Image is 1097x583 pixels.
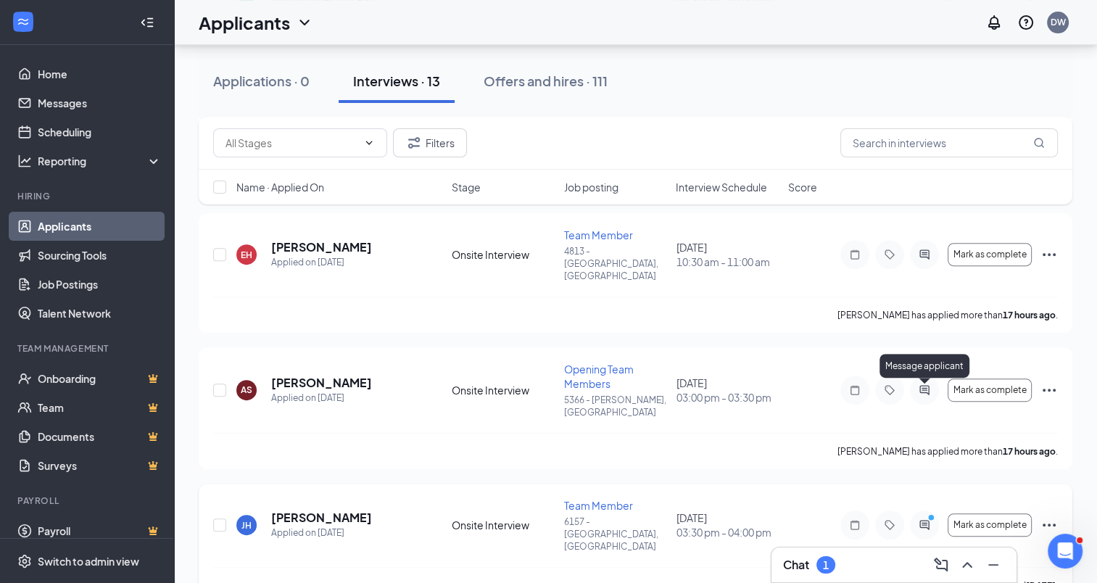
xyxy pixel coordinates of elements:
[199,10,290,35] h1: Applicants
[916,249,933,260] svg: ActiveChat
[564,180,618,194] span: Job posting
[38,154,162,168] div: Reporting
[953,249,1027,260] span: Mark as complete
[846,249,864,260] svg: Note
[17,554,32,568] svg: Settings
[948,513,1032,537] button: Mark as complete
[881,249,898,260] svg: Tag
[38,554,139,568] div: Switch to admin view
[985,556,1002,574] svg: Minimize
[916,519,933,531] svg: ActiveChat
[271,239,372,255] h5: [PERSON_NAME]
[564,245,668,282] p: 4813 - [GEOGRAPHIC_DATA], [GEOGRAPHIC_DATA]
[452,247,555,262] div: Onsite Interview
[846,519,864,531] svg: Note
[676,510,779,539] div: [DATE]
[564,516,668,553] p: 6157 - [GEOGRAPHIC_DATA], [GEOGRAPHIC_DATA]
[948,379,1032,402] button: Mark as complete
[837,309,1058,321] p: [PERSON_NAME] has applied more than .
[564,499,633,512] span: Team Member
[271,375,372,391] h5: [PERSON_NAME]
[452,518,555,532] div: Onsite Interview
[564,363,634,390] span: Opening Team Members
[38,59,162,88] a: Home
[38,422,162,451] a: DocumentsCrown
[241,249,252,261] div: EH
[823,559,829,571] div: 1
[38,117,162,146] a: Scheduling
[676,255,779,269] span: 10:30 am - 11:00 am
[564,228,633,241] span: Team Member
[236,180,324,194] span: Name · Applied On
[405,134,423,152] svg: Filter
[38,451,162,480] a: SurveysCrown
[38,270,162,299] a: Job Postings
[38,299,162,328] a: Talent Network
[1040,246,1058,263] svg: Ellipses
[452,180,481,194] span: Stage
[363,137,375,149] svg: ChevronDown
[16,15,30,29] svg: WorkstreamLogo
[948,243,1032,266] button: Mark as complete
[1048,534,1082,568] iframe: Intercom live chat
[271,391,372,405] div: Applied on [DATE]
[924,513,942,525] svg: PrimaryDot
[1017,14,1035,31] svg: QuestionInfo
[484,72,608,90] div: Offers and hires · 111
[837,445,1058,458] p: [PERSON_NAME] has applied more than .
[225,135,357,151] input: All Stages
[881,519,898,531] svg: Tag
[1003,446,1056,457] b: 17 hours ago
[271,526,372,540] div: Applied on [DATE]
[783,557,809,573] h3: Chat
[140,15,154,30] svg: Collapse
[1051,16,1066,28] div: DW
[932,556,950,574] svg: ComposeMessage
[38,241,162,270] a: Sourcing Tools
[930,553,953,576] button: ComposeMessage
[953,520,1027,530] span: Mark as complete
[676,376,779,405] div: [DATE]
[564,394,668,418] p: 5366 - [PERSON_NAME], [GEOGRAPHIC_DATA]
[17,190,159,202] div: Hiring
[452,383,555,397] div: Onsite Interview
[296,14,313,31] svg: ChevronDown
[840,128,1058,157] input: Search in interviews
[916,384,933,396] svg: ActiveChat
[1040,381,1058,399] svg: Ellipses
[1040,516,1058,534] svg: Ellipses
[17,495,159,507] div: Payroll
[38,364,162,393] a: OnboardingCrown
[676,240,779,269] div: [DATE]
[676,525,779,539] span: 03:30 pm - 04:00 pm
[879,354,969,378] div: Message applicant
[985,14,1003,31] svg: Notifications
[241,384,252,396] div: AS
[38,88,162,117] a: Messages
[17,154,32,168] svg: Analysis
[38,212,162,241] a: Applicants
[1003,310,1056,321] b: 17 hours ago
[953,385,1027,395] span: Mark as complete
[271,510,372,526] h5: [PERSON_NAME]
[956,553,979,576] button: ChevronUp
[846,384,864,396] svg: Note
[241,519,252,532] div: JH
[881,384,898,396] svg: Tag
[676,390,779,405] span: 03:00 pm - 03:30 pm
[38,393,162,422] a: TeamCrown
[676,180,767,194] span: Interview Schedule
[1033,137,1045,149] svg: MagnifyingGlass
[17,342,159,355] div: Team Management
[271,255,372,270] div: Applied on [DATE]
[788,180,817,194] span: Score
[38,516,162,545] a: PayrollCrown
[982,553,1005,576] button: Minimize
[353,72,440,90] div: Interviews · 13
[213,72,310,90] div: Applications · 0
[393,128,467,157] button: Filter Filters
[959,556,976,574] svg: ChevronUp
